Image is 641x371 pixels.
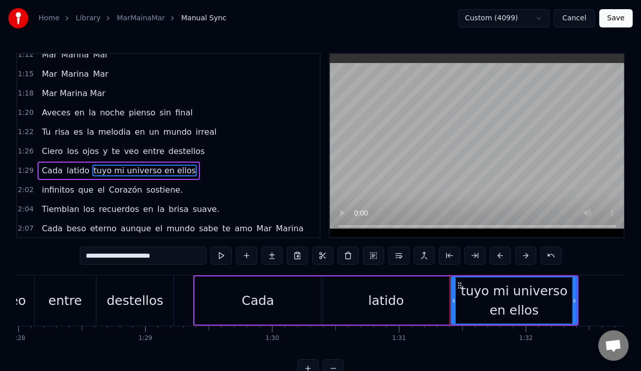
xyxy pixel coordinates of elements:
div: 1:30 [265,334,279,343]
span: amo [233,223,253,234]
span: Mar [92,49,109,60]
span: el [154,223,163,234]
span: mundo [162,126,193,138]
span: Mar [41,49,58,60]
span: un [148,126,160,138]
span: 1:15 [18,69,33,79]
span: 2:07 [18,224,33,234]
div: 1:32 [519,334,533,343]
span: en [142,203,154,215]
nav: breadcrumb [39,13,226,23]
span: risa [54,126,71,138]
span: Marina [60,49,90,60]
a: Library [76,13,100,23]
span: suave. [192,203,221,215]
span: 1:26 [18,146,33,157]
span: el [96,184,106,196]
span: en [134,126,146,138]
span: Corazón [108,184,144,196]
span: aunque [120,223,152,234]
span: la [88,107,97,118]
span: los [82,203,96,215]
img: youka [8,8,28,28]
span: 2:04 [18,204,33,214]
span: la [86,126,95,138]
span: infinitos [41,184,75,196]
span: 1:22 [18,127,33,137]
span: 1:20 [18,108,33,118]
span: sabe [198,223,219,234]
span: latido [65,165,90,176]
span: veo [123,145,140,157]
span: Ciero [41,145,63,157]
span: que [77,184,94,196]
div: entre [48,291,82,311]
span: Mar [256,223,273,234]
a: Home [39,13,59,23]
span: eterno [89,223,118,234]
span: Tu [41,126,51,138]
span: 1:29 [18,166,33,176]
span: Mar [92,68,109,80]
span: es [73,126,84,138]
span: mundo [165,223,196,234]
button: Save [599,9,633,27]
span: sostiene. [145,184,184,196]
span: beso [65,223,87,234]
span: te [221,223,231,234]
span: los [66,145,80,157]
div: 1:28 [12,334,25,343]
span: Mar Marina Mar [41,87,106,99]
span: Marina [60,68,90,80]
button: Cancel [554,9,595,27]
div: 1:29 [139,334,152,343]
span: melodia [97,126,132,138]
span: Сada [41,165,63,176]
div: Відкритий чат [598,330,629,361]
span: tuyo mi universo en ellos [92,165,197,176]
span: te [111,145,121,157]
span: destellos [167,145,206,157]
span: Tiemblan [41,203,80,215]
span: brisa [167,203,189,215]
span: recuerdos [98,203,140,215]
div: destellos [107,291,163,311]
span: 1:12 [18,50,33,60]
span: la [156,203,165,215]
div: latido [368,291,404,311]
span: entre [142,145,165,157]
span: y [102,145,109,157]
div: tuyo mi universo en ellos [452,282,577,320]
span: Mar [41,68,58,80]
span: Manual Sync [181,13,226,23]
span: final [174,107,193,118]
span: Marina [275,223,305,234]
div: Сada [242,291,274,311]
span: Cada [41,223,63,234]
a: MarMainaMar [117,13,165,23]
span: 2:02 [18,185,33,195]
span: en [74,107,86,118]
span: ojos [82,145,100,157]
span: Aveces [41,107,71,118]
span: 1:18 [18,88,33,99]
span: noche [99,107,126,118]
span: irreal [195,126,218,138]
span: pienso [128,107,157,118]
span: sin [158,107,172,118]
div: 1:31 [392,334,406,343]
